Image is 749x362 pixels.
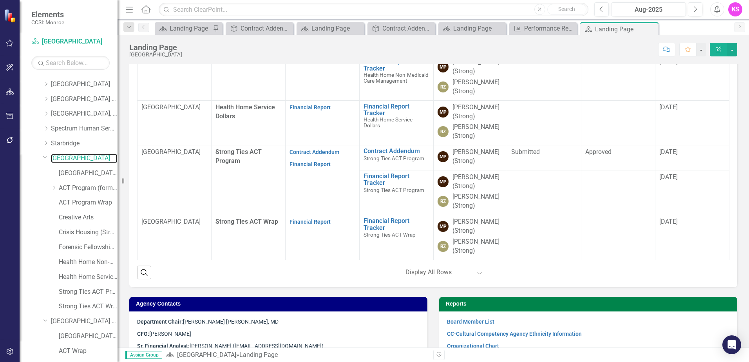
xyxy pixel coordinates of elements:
a: Landing Page [440,24,504,33]
div: [PERSON_NAME] (Strong) [452,148,503,166]
div: RZ [438,81,449,92]
a: Health Home Service Dollars [59,273,118,282]
img: ClearPoint Strategy [4,9,18,23]
td: Double-Click to Edit [655,170,729,215]
td: Double-Click to Edit Right Click for Context Menu [359,100,433,145]
input: Search Below... [31,56,110,70]
a: [GEOGRAPHIC_DATA], Inc. [51,109,118,118]
td: Double-Click to Edit [581,100,655,145]
span: [DATE] [659,173,678,181]
a: [GEOGRAPHIC_DATA] (RRH) [51,95,118,104]
span: Submitted [511,148,540,156]
div: Performance Report (Monthly) [524,24,575,33]
span: Strong Ties ACT Program [215,148,262,165]
td: Double-Click to Edit [137,100,212,145]
a: Financial Report Tracker [364,173,429,186]
td: Double-Click to Edit [137,145,212,215]
div: [PERSON_NAME] (Strong) [452,78,503,96]
a: Board Member List [447,319,494,325]
td: Double-Click to Edit [581,215,655,260]
td: Double-Click to Edit [655,215,729,260]
a: ACT Wrap [59,347,118,356]
div: Contract Addendum [382,24,433,33]
a: Financial Report Tracker [364,103,429,117]
div: Landing Page [311,24,362,33]
div: Landing Page [239,351,278,358]
a: Financial Report Tracker [364,58,429,72]
a: [GEOGRAPHIC_DATA] (RRH) (MCOMH Internal) [59,332,118,341]
td: Double-Click to Edit [581,145,655,170]
td: Double-Click to Edit [433,170,507,215]
span: [PERSON_NAME] ([EMAIL_ADDRESS][DOMAIN_NAME]) [137,343,324,349]
div: MP [438,107,449,118]
a: [GEOGRAPHIC_DATA] [177,351,236,358]
a: Landing Page [157,24,211,33]
a: [GEOGRAPHIC_DATA] [51,80,118,89]
span: Strong Ties ACT Program [364,187,424,193]
input: Search ClearPoint... [159,3,588,16]
h3: Reports [446,301,733,307]
a: Contract Addendum [289,149,339,155]
td: Double-Click to Edit [507,145,581,170]
td: Double-Click to Edit [581,170,655,215]
td: Double-Click to Edit [655,56,729,100]
div: Landing Page [170,24,211,33]
td: Double-Click to Edit Right Click for Context Menu [359,56,433,100]
a: [GEOGRAPHIC_DATA] (RRH) [51,317,118,326]
span: Health Home Service Dollars [364,116,412,129]
td: Double-Click to Edit [507,100,581,145]
td: Double-Click to Edit [285,215,359,260]
a: Crisis Housing (Strong Ties Comm Support Beds) [59,228,118,237]
div: [PERSON_NAME] (Strong) [452,237,503,255]
a: [GEOGRAPHIC_DATA] (MCOMH Internal) [59,169,118,178]
div: MP [438,151,449,162]
div: [PERSON_NAME] (Strong) [452,58,503,76]
button: Search [547,4,586,15]
div: [PERSON_NAME] (Strong) [452,103,503,121]
span: Strong Ties ACT Wrap [215,218,278,225]
td: Double-Click to Edit [433,215,507,260]
div: » [166,351,427,360]
div: [PERSON_NAME] (Strong) [452,217,503,235]
span: Elements [31,10,64,19]
a: Forensic Fellowship Program [59,243,118,252]
a: Organizational Chart [447,343,499,349]
span: [PERSON_NAME] [PERSON_NAME], MD [183,319,279,325]
div: KS [728,2,742,16]
td: Double-Click to Edit [655,100,729,145]
a: Contract Addendum [369,24,433,33]
div: RZ [438,196,449,207]
span: Health Home Service Dollars [215,103,275,120]
td: Double-Click to Edit [285,100,359,145]
td: Double-Click to Edit [507,170,581,215]
td: Double-Click to Edit [507,215,581,260]
p: [GEOGRAPHIC_DATA] [141,148,207,157]
a: Spectrum Human Services, Inc. [51,124,118,133]
p: [GEOGRAPHIC_DATA] [141,217,207,226]
div: Landing Page [453,24,504,33]
span: Strong Ties ACT Wrap [364,232,416,238]
a: Contract Addendum [228,24,291,33]
a: Financial Report [289,219,331,225]
td: Double-Click to Edit [137,215,212,260]
div: MP [438,176,449,187]
td: Double-Click to Edit [285,145,359,215]
td: Double-Click to Edit [433,145,507,170]
h3: Agency Contacts [136,301,423,307]
span: Approved [585,148,612,156]
a: ACT Program Wrap [59,198,118,207]
a: Landing Page [299,24,362,33]
a: Health Home Non-Medicaid Care Management [59,258,118,267]
a: Strong Ties ACT Program [59,288,118,297]
span: Strong Ties ACT Program [364,155,424,161]
a: Contract Addendum [364,148,429,155]
div: RZ [438,126,449,137]
div: [PERSON_NAME] (Strong) [452,123,503,141]
span: [DATE] [659,148,678,156]
strong: CFO: [137,331,149,337]
td: Double-Click to Edit [507,56,581,100]
div: RZ [438,241,449,252]
span: Assign Group [125,351,162,359]
a: Performance Report (Monthly) [511,24,575,33]
div: Open Intercom Messenger [722,335,741,354]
